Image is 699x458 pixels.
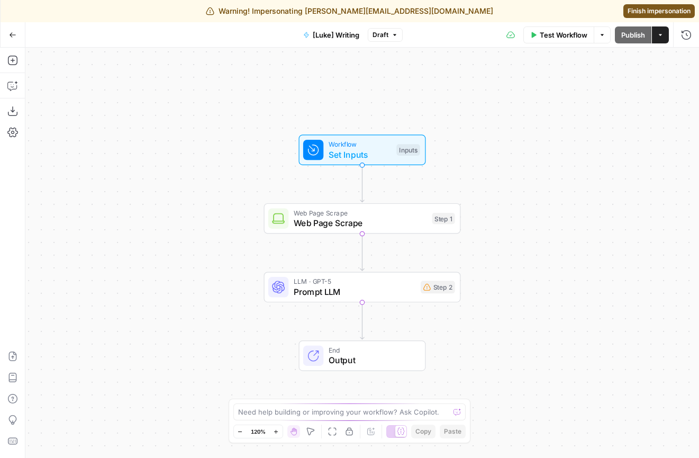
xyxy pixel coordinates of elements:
span: [Luke] Writing [313,30,359,40]
button: Paste [440,425,466,438]
span: Web Page Scrape [294,208,427,218]
span: Prompt LLM [294,285,415,298]
g: Edge from step_1 to step_2 [360,234,364,271]
span: Copy [415,427,431,436]
button: Copy [411,425,435,438]
div: Inputs [396,144,420,156]
span: Output [329,354,415,366]
button: Test Workflow [523,26,594,43]
button: Draft [368,28,403,42]
span: Draft [373,30,388,40]
span: Set Inputs [329,148,392,161]
div: WorkflowSet InputsInputs [264,134,461,165]
span: Workflow [329,139,392,149]
span: Test Workflow [540,30,587,40]
span: End [329,345,415,355]
span: Paste [444,427,461,436]
div: EndOutput [264,340,461,371]
span: LLM · GPT-5 [294,276,415,286]
span: 120% [251,427,266,436]
div: Warning! Impersonating [PERSON_NAME][EMAIL_ADDRESS][DOMAIN_NAME] [206,6,493,16]
div: Step 2 [421,281,455,293]
button: Publish [615,26,651,43]
div: Step 1 [432,213,455,224]
span: Web Page Scrape [294,217,427,229]
g: Edge from start to step_1 [360,165,364,202]
span: Finish impersonation [628,6,691,16]
div: LLM · GPT-5Prompt LLMStep 2 [264,272,461,303]
a: Finish impersonation [623,4,695,18]
div: Web Page ScrapeWeb Page ScrapeStep 1 [264,203,461,234]
span: Publish [621,30,645,40]
g: Edge from step_2 to end [360,302,364,339]
button: [Luke] Writing [297,26,366,43]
